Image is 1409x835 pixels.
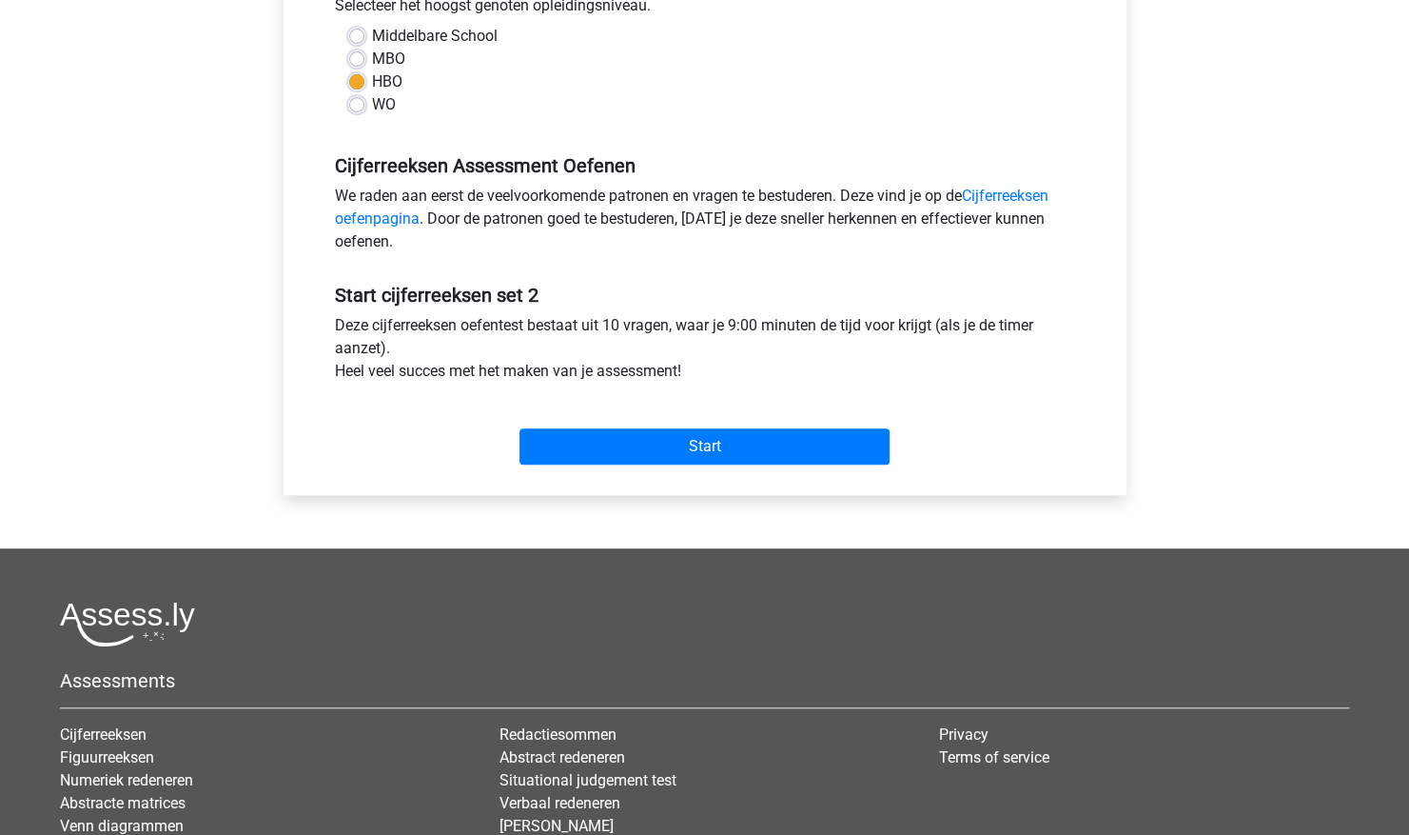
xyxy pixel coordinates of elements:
input: Start [519,428,890,465]
label: Middelbare School [372,25,498,48]
div: We raden aan eerst de veelvoorkomende patronen en vragen te bestuderen. Deze vind je op de . Door... [321,185,1089,261]
a: Verbaal redeneren [499,794,620,812]
h5: Cijferreeksen Assessment Oefenen [335,154,1075,177]
a: Abstracte matrices [60,794,186,812]
a: Redactiesommen [499,726,616,744]
a: Abstract redeneren [499,748,625,766]
a: Terms of service [938,748,1048,766]
a: [PERSON_NAME] [499,817,614,835]
label: MBO [372,48,405,70]
h5: Assessments [60,669,1349,692]
a: Cijferreeksen [60,726,147,744]
div: Deze cijferreeksen oefentest bestaat uit 10 vragen, waar je 9:00 minuten de tijd voor krijgt (als... [321,314,1089,390]
label: WO [372,93,396,116]
h5: Start cijferreeksen set 2 [335,284,1075,307]
img: Assessly logo [60,602,195,646]
label: HBO [372,70,402,93]
a: Venn diagrammen [60,817,184,835]
a: Situational judgement test [499,771,676,789]
a: Numeriek redeneren [60,771,193,789]
a: Figuurreeksen [60,748,154,766]
a: Privacy [938,726,988,744]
